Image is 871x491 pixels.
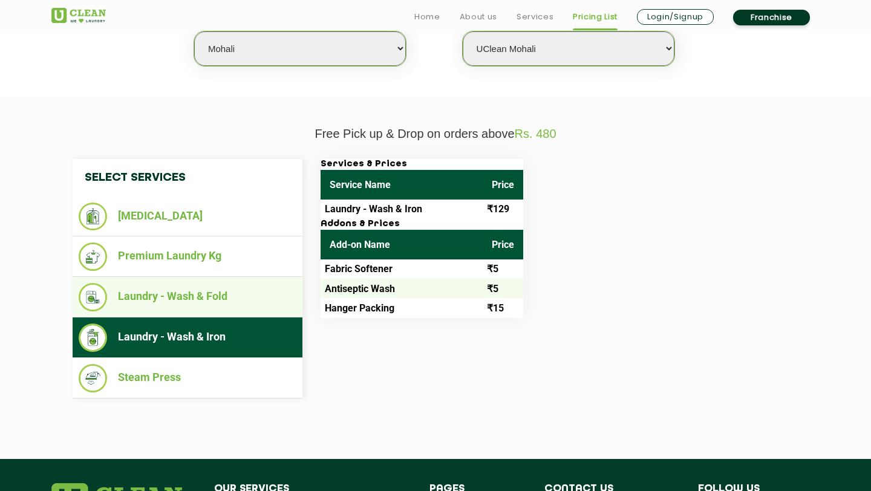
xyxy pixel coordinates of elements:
th: Price [483,230,523,259]
img: UClean Laundry and Dry Cleaning [51,8,106,23]
img: Laundry - Wash & Iron [79,324,107,352]
a: Franchise [733,10,810,25]
td: Laundry - Wash & Iron [321,200,483,219]
td: Hanger Packing [321,298,483,317]
h3: Services & Prices [321,159,523,170]
th: Price [483,170,523,200]
li: Steam Press [79,364,296,392]
td: Antiseptic Wash [321,279,483,298]
td: ₹15 [483,298,523,317]
a: Services [517,10,553,24]
img: Steam Press [79,364,107,392]
li: Laundry - Wash & Iron [79,324,296,352]
th: Service Name [321,170,483,200]
td: ₹5 [483,259,523,279]
img: Dry Cleaning [79,203,107,230]
td: ₹129 [483,200,523,219]
img: Premium Laundry Kg [79,242,107,271]
li: [MEDICAL_DATA] [79,203,296,230]
li: Premium Laundry Kg [79,242,296,271]
h4: Select Services [73,159,302,197]
li: Laundry - Wash & Fold [79,283,296,311]
span: Rs. 480 [515,127,556,140]
a: Pricing List [573,10,618,24]
img: Laundry - Wash & Fold [79,283,107,311]
a: About us [460,10,497,24]
h3: Addons & Prices [321,219,523,230]
td: Fabric Softener [321,259,483,279]
th: Add-on Name [321,230,483,259]
a: Home [414,10,440,24]
td: ₹5 [483,279,523,298]
p: Free Pick up & Drop on orders above [51,127,820,141]
a: Login/Signup [637,9,714,25]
